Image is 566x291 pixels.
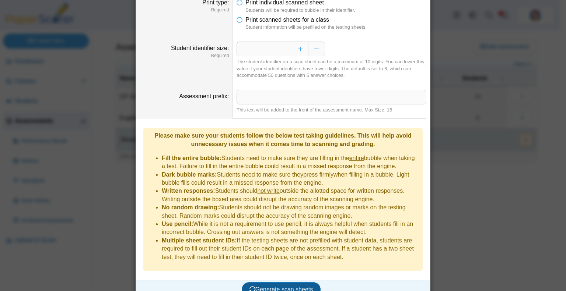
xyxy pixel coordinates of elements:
[162,204,219,210] b: No random drawing:
[245,7,426,14] dfn: Students will be required to bubble in their identifier.
[245,24,426,31] dfn: Student information will be prefilled on the testing sheets.
[349,155,364,161] u: entire
[257,188,279,194] u: not write
[154,132,411,147] b: Please make sure your students follow the below test taking guidelines. This will help avoid unne...
[162,237,419,261] li: If the testing sheets are not prefilled with student data, students are required to fill out thei...
[162,221,193,227] b: Use pencil:
[140,7,229,13] dfn: Required
[162,171,217,178] b: Dark bubble marks:
[237,107,426,113] div: This text will be added to the front of the assessment name. Max Size: 16
[162,155,221,161] b: Fill the entire bubble:
[292,42,308,56] button: Increase
[140,53,229,59] dfn: Required
[308,42,325,56] button: Decrease
[162,188,215,194] b: Written responses:
[162,154,419,171] li: Students need to make sure they are filling in the bubble when taking a test. Failure to fill in ...
[162,187,419,203] li: Students should outside the allotted space for written responses. Writing outside the boxed area ...
[162,237,237,244] b: Multiple sheet student IDs:
[162,171,419,187] li: Students need to make sure they when filling in a bubble. Light bubble fills could result in a mi...
[162,203,419,220] li: Students should not be drawing random images or marks on the testing sheet. Random marks could di...
[237,58,426,79] div: The student identifier on a scan sheet can be a maximum of 10 digits. You can lower this value if...
[245,17,329,23] span: Print scanned sheets for a class
[162,220,419,237] li: While it is not a requirement to use pencil, it is always helpful when students fill in an incorr...
[171,45,229,51] label: Student identifier size
[303,171,333,178] u: press firmly
[179,93,229,99] label: Assessment prefix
